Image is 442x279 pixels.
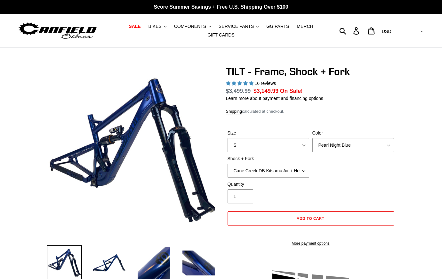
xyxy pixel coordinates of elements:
a: Learn more about payment and financing options [226,96,323,101]
span: COMPONENTS [174,24,206,29]
a: GG PARTS [263,22,292,31]
a: MERCH [293,22,316,31]
a: GIFT CARDS [204,31,238,39]
label: Shock + Fork [228,155,309,162]
span: 5.00 stars [226,81,255,86]
button: COMPONENTS [171,22,214,31]
span: SERVICE PARTS [219,24,254,29]
a: More payment options [228,241,394,246]
s: $3,499.99 [226,88,251,94]
button: SERVICE PARTS [215,22,262,31]
span: Add to cart [297,216,325,221]
a: Shipping [226,109,242,114]
img: Canfield Bikes [18,21,98,41]
span: 16 reviews [254,81,276,86]
a: SALE [125,22,144,31]
span: GG PARTS [266,24,289,29]
button: BIKES [145,22,170,31]
button: Add to cart [228,211,394,226]
span: $3,149.99 [253,88,278,94]
span: SALE [129,24,141,29]
div: calculated at checkout. [226,108,396,115]
label: Color [312,130,394,136]
span: GIFT CARDS [207,32,235,38]
label: Size [228,130,309,136]
h1: TILT - Frame, Shock + Fork [226,65,396,78]
span: MERCH [297,24,313,29]
span: On Sale! [280,87,303,95]
span: BIKES [149,24,162,29]
label: Quantity [228,181,309,188]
